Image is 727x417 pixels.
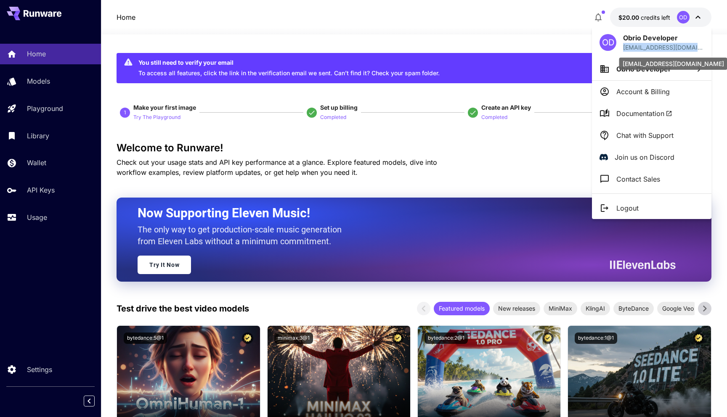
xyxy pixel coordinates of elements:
p: Obrio Developer [623,33,704,43]
span: Obrio Developer [616,65,671,73]
p: Account & Billing [616,87,670,97]
p: Logout [616,203,639,213]
p: Join us on Discord [615,152,674,162]
p: Chat with Support [616,130,674,140]
div: OD [600,34,616,51]
button: Obrio Developer [592,58,711,80]
span: Documentation [616,108,672,119]
p: Contact Sales [616,174,660,184]
div: obrio.developer@gen.tech [623,43,704,52]
p: [EMAIL_ADDRESS][DOMAIN_NAME] [623,43,704,52]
